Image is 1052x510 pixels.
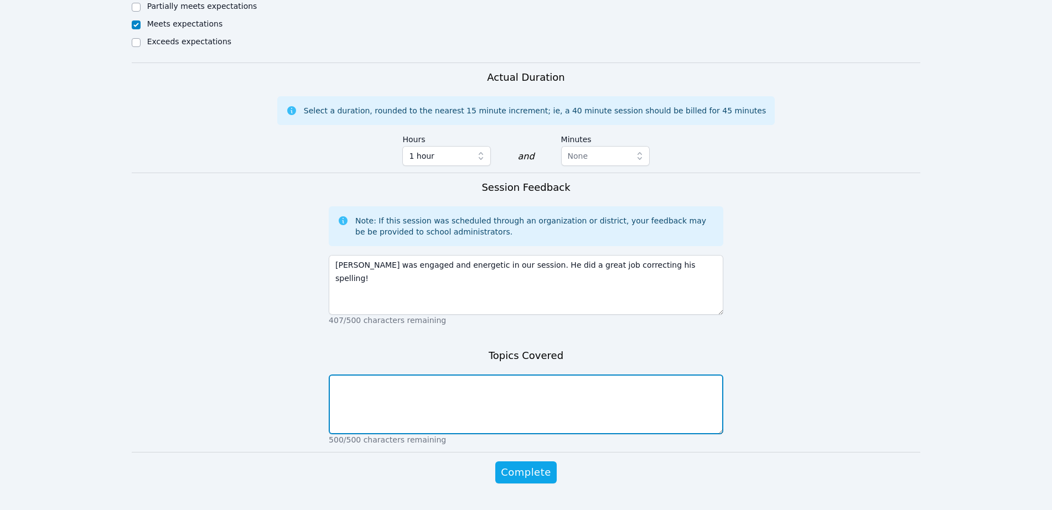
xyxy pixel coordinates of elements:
[561,146,650,166] button: None
[495,461,556,483] button: Complete
[489,348,563,363] h3: Topics Covered
[568,152,588,160] span: None
[402,146,491,166] button: 1 hour
[501,465,551,480] span: Complete
[355,215,714,237] div: Note: If this session was scheduled through an organization or district, your feedback may be be ...
[147,2,257,11] label: Partially meets expectations
[329,255,723,315] textarea: [PERSON_NAME] was engaged and energetic in our session. He did a great job correcting his spelling!
[561,129,650,146] label: Minutes
[304,105,766,116] div: Select a duration, rounded to the nearest 15 minute increment; ie, a 40 minute session should be ...
[517,150,534,163] div: and
[329,315,723,326] p: 407/500 characters remaining
[481,180,570,195] h3: Session Feedback
[147,19,223,28] label: Meets expectations
[329,434,723,445] p: 500/500 characters remaining
[487,70,564,85] h3: Actual Duration
[402,129,491,146] label: Hours
[409,149,434,163] span: 1 hour
[147,37,231,46] label: Exceeds expectations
